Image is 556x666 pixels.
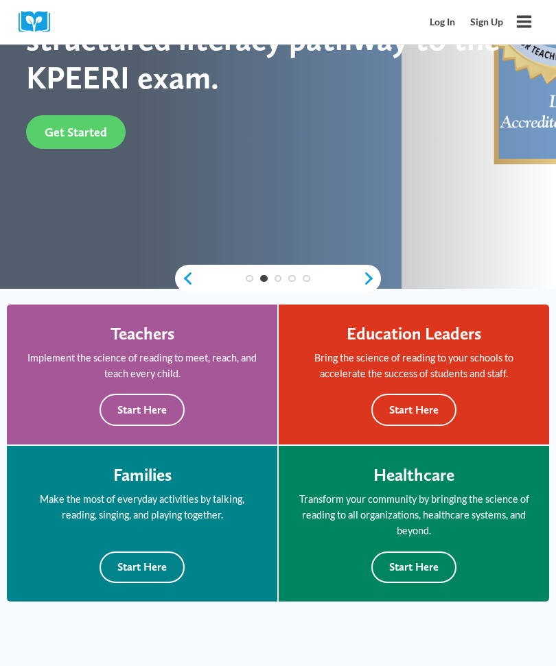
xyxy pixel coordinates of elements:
p: Make the most of everyday activities by talking, reading, singing, and playing together. [25,491,259,523]
a: Teachers Implement the science of reading to meet, reach, and teach every child. Start Here [7,305,277,444]
p: Implement the science of reading to meet, reach, and teach every child. [25,350,259,381]
button: Open menu [511,8,537,35]
a: 2 [260,275,268,283]
button: Start Here [371,551,456,584]
nav: Secondary Mobile Navigation [423,10,511,35]
a: 1 [246,275,253,283]
a: Log In [423,10,463,35]
h4: Healthcare [373,464,454,485]
a: Sign Up [463,10,511,35]
span: Get Started [45,125,107,139]
a: 4 [288,275,296,283]
a: 3 [275,275,282,283]
p: Bring the science of reading to your schools to accelerate the success of students and staff. [297,350,531,381]
h4: Families [113,464,172,485]
h4: Teachers [111,323,174,344]
a: Healthcare Transform your community by bringing the science of reading to all organizations, heal... [279,446,549,602]
a: Families Make the most of everyday activities by talking, reading, singing, and playing together.... [7,446,277,602]
a: 5 [303,275,310,283]
button: Start Here [371,394,456,426]
h4: Education Leaders [347,323,481,344]
p: Transform your community by bringing the science of reading to all organizations, healthcare syst... [297,491,531,538]
button: Start Here [100,551,185,584]
div: content slider buttons [175,265,381,292]
a: next [362,271,381,286]
a: previous [175,271,194,286]
a: Education Leaders Bring the science of reading to your schools to accelerate the success of stude... [279,305,549,444]
a: Get Started [26,115,126,149]
img: Cox Campus [19,11,60,32]
button: Start Here [100,394,185,426]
